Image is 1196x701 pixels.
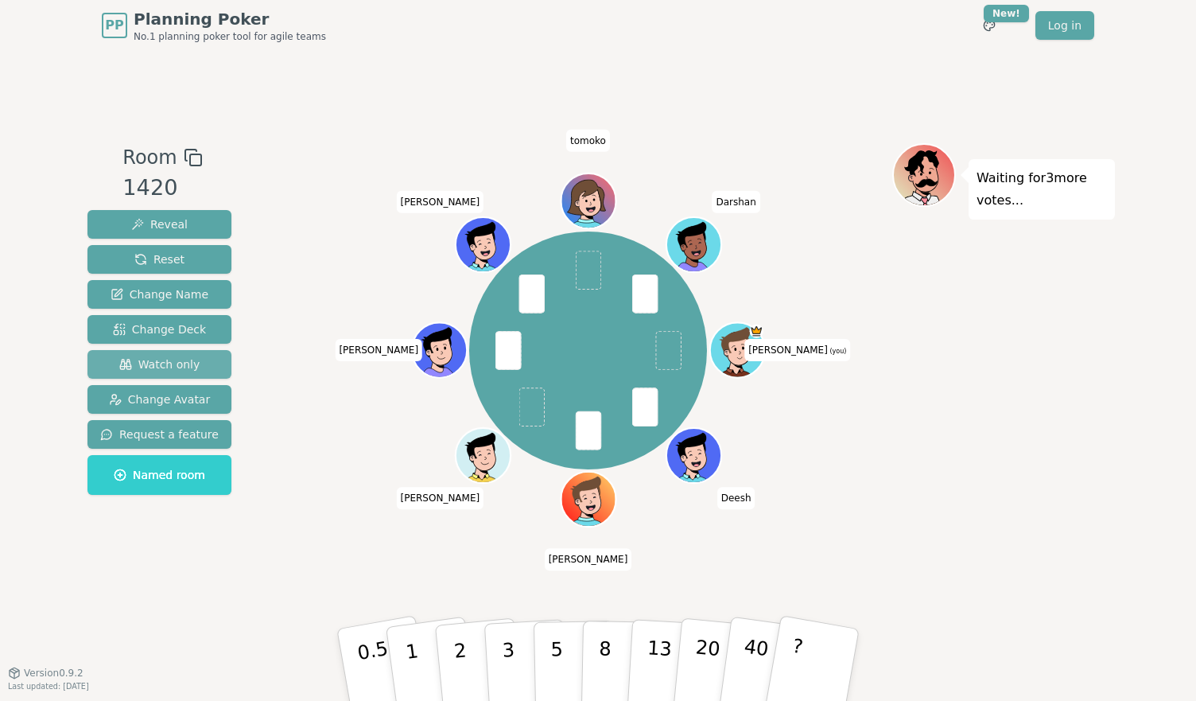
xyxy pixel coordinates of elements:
button: New! [975,11,1004,40]
a: PPPlanning PokerNo.1 planning poker tool for agile teams [102,8,326,43]
span: Room [122,143,177,172]
span: Click to change your name [335,339,422,361]
span: Last updated: [DATE] [8,682,89,691]
button: Reset [87,245,231,274]
span: Planning Poker [134,8,326,30]
button: Change Avatar [87,385,231,414]
span: (you) [828,348,847,355]
button: Named room [87,455,231,495]
a: Log in [1035,11,1094,40]
span: Watch only [119,356,200,372]
span: Colin is the host [749,325,763,338]
span: Click to change your name [712,191,759,213]
span: PP [105,16,123,35]
span: Click to change your name [397,487,484,509]
button: Version0.9.2 [8,667,83,680]
span: Click to change your name [566,130,610,152]
button: Change Deck [87,315,231,344]
button: Reveal [87,210,231,239]
span: No.1 planning poker tool for agile teams [134,30,326,43]
button: Click to change your avatar [711,325,763,376]
span: Change Avatar [109,391,211,407]
span: Change Deck [113,321,206,337]
span: Click to change your name [397,191,484,213]
span: Named room [114,467,205,483]
button: Request a feature [87,420,231,449]
span: Reveal [131,216,188,232]
p: Waiting for 3 more votes... [977,167,1107,212]
span: Reset [134,251,184,267]
span: Request a feature [100,426,219,442]
div: New! [984,5,1029,22]
button: Change Name [87,280,231,309]
span: Click to change your name [545,548,632,571]
span: Version 0.9.2 [24,667,83,680]
div: 1420 [122,172,202,204]
span: Click to change your name [717,487,755,509]
button: Watch only [87,350,231,379]
span: Change Name [111,286,208,302]
span: Click to change your name [744,339,850,361]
